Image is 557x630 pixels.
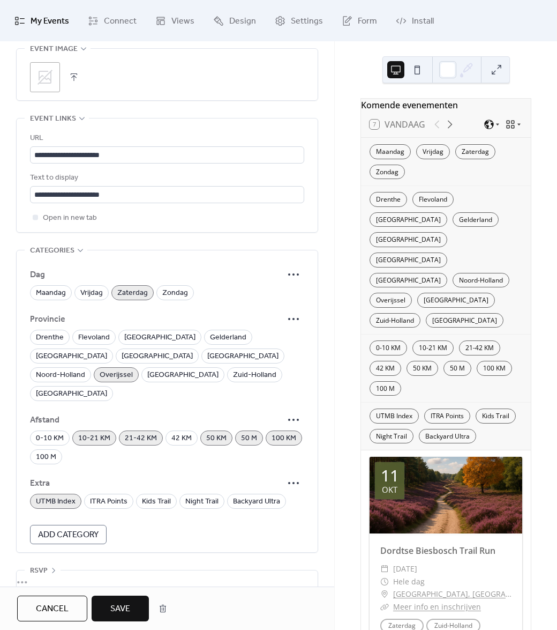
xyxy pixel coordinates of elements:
div: 11 [381,468,399,484]
span: UTMB Index [36,495,76,508]
span: Overijssel [100,369,133,382]
div: Gelderland [453,212,499,227]
div: Drenthe [370,192,407,207]
div: ITRA Points [424,409,470,424]
div: ​ [380,575,389,588]
div: ; [30,62,60,92]
span: 100 M [36,451,56,464]
span: Form [358,13,377,29]
span: Dag [30,269,283,281]
a: Design [205,4,264,37]
span: [GEOGRAPHIC_DATA] [207,350,278,363]
span: 50 KM [206,432,227,445]
span: Provincie [30,313,283,326]
div: UTMB Index [370,409,419,424]
span: 21-42 KM [125,432,157,445]
span: Kids Trail [142,495,171,508]
span: My Events [31,13,69,29]
a: Settings [267,4,331,37]
span: [GEOGRAPHIC_DATA] [36,350,107,363]
div: 100 KM [477,361,512,376]
div: ​ [380,601,389,613]
div: [GEOGRAPHIC_DATA] [426,313,503,328]
span: 100 KM [272,432,296,445]
div: Overijssel [370,293,412,308]
a: Dordtse Biesbosch Trail Run [380,545,495,557]
span: Zondag [162,287,188,300]
span: Open in new tab [43,212,97,225]
div: 42 KM [370,361,401,376]
div: ••• [17,570,318,593]
span: Connect [104,13,137,29]
div: Backyard Ultra [419,429,476,444]
button: Save [92,596,149,621]
span: Extra [30,477,283,490]
a: Form [334,4,385,37]
span: Flevoland [78,331,110,344]
span: Night Trail [185,495,219,508]
div: URL [30,132,302,145]
span: Vrijdag [80,287,103,300]
a: Meer info en inschrijven [393,602,481,612]
span: 50 M [241,432,257,445]
div: ​ [380,588,389,601]
div: Noord-Holland [453,273,509,288]
a: My Events [6,4,77,37]
span: Add Category [38,529,99,542]
span: Views [171,13,194,29]
span: Design [229,13,256,29]
div: Komende evenementen [361,99,531,112]
span: Afstand [30,414,283,427]
span: [GEOGRAPHIC_DATA] [124,331,195,344]
span: ITRA Points [90,495,127,508]
div: 21-42 KM [459,340,500,355]
span: [DATE] [393,562,417,575]
div: Kids Trail [476,409,516,424]
span: 10-21 KM [78,432,110,445]
span: Cancel [36,603,69,616]
span: Save [110,603,130,616]
div: 10-21 KM [412,340,454,355]
span: Zaterdag [117,287,148,300]
button: Cancel [17,596,87,621]
span: Maandag [36,287,66,300]
div: ​ [380,562,389,575]
span: Event links [30,113,76,125]
div: 100 M [370,381,401,396]
div: Flevoland [412,192,454,207]
span: [GEOGRAPHIC_DATA] [122,350,193,363]
span: Drenthe [36,331,64,344]
span: 42 KM [171,432,192,445]
div: 0-10 KM [370,340,407,355]
div: Night Trail [370,429,413,444]
div: Zuid-Holland [370,313,420,328]
div: [GEOGRAPHIC_DATA] [417,293,495,308]
div: Vrijdag [416,144,450,159]
span: Categories [30,244,74,257]
span: Backyard Ultra [233,495,280,508]
span: [GEOGRAPHIC_DATA] [147,369,219,382]
span: Install [412,13,434,29]
div: [GEOGRAPHIC_DATA] [370,232,447,247]
a: Install [388,4,442,37]
a: Views [147,4,202,37]
div: [GEOGRAPHIC_DATA] [370,212,447,227]
div: [GEOGRAPHIC_DATA] [370,273,447,288]
span: Event image [30,43,78,56]
span: Zuid-Holland [233,369,276,382]
button: Add Category [30,525,107,544]
span: Settings [291,13,323,29]
div: [GEOGRAPHIC_DATA] [370,253,447,268]
div: Text to display [30,172,302,184]
div: Maandag [370,144,411,159]
span: Noord-Holland [36,369,85,382]
span: 0-10 KM [36,432,64,445]
span: Gelderland [210,331,246,344]
div: okt [382,486,397,494]
div: 50 KM [407,361,438,376]
span: RSVP [30,565,48,577]
div: 50 M [443,361,471,376]
span: [GEOGRAPHIC_DATA] [36,388,107,401]
span: Hele dag [393,575,425,588]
